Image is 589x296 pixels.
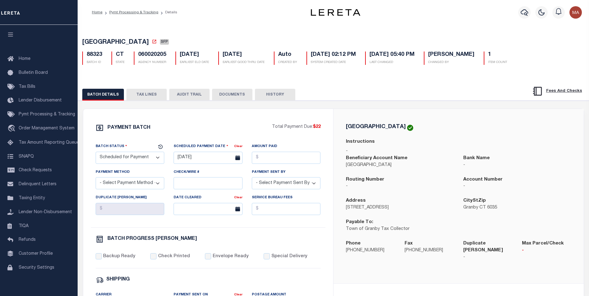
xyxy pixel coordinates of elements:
[252,195,292,200] label: Service Bureau Fees
[82,39,149,46] span: [GEOGRAPHIC_DATA]
[174,195,202,200] label: Date Cleared
[405,247,454,254] p: [PHONE_NUMBER]
[346,148,571,155] p: -
[223,52,265,58] h5: [DATE]
[463,204,571,211] p: Granby CT 6035
[116,60,125,65] p: STATE
[463,240,513,254] label: Duplicate [PERSON_NAME]
[109,11,158,14] a: Pymt Processing & Tracking
[19,210,72,214] span: Lender Non-Disbursement
[19,252,53,256] span: Customer Profile
[158,253,190,260] label: Check Printed
[19,154,34,159] span: SNAPQ
[19,182,57,186] span: Delinquent Letters
[463,162,571,169] p: -
[369,52,415,58] h5: [DATE] 05:40 PM
[252,152,321,164] input: $
[463,183,571,190] p: -
[7,125,17,133] i: travel_explore
[96,195,147,200] label: Duplicate [PERSON_NAME]
[522,240,564,247] label: Max Parcel/Check
[96,143,127,149] label: Batch Status
[311,9,360,16] img: logo-dark.svg
[522,247,571,254] p: -
[272,124,321,131] p: Total Payment Due:
[107,125,150,130] h6: PAYMENT BATCH
[234,196,242,199] a: Clear
[346,197,366,204] label: Address
[223,60,265,65] p: EARLIEST GOOD THRU DATE
[174,170,199,175] label: Check/Wire #
[346,176,384,183] label: Routing Number
[346,183,454,190] p: -
[463,176,503,183] label: Account Number
[407,125,413,131] img: check-icon-green.svg
[212,89,252,101] button: DOCUMENTS
[311,52,356,58] h5: [DATE] 02:12 PM
[346,155,407,162] label: Beneficiary Account Name
[103,253,135,260] label: Backup Ready
[174,143,228,149] label: Scheduled Payment Date
[19,57,30,61] span: Home
[234,145,242,148] a: Clear
[346,240,360,247] label: Phone
[311,60,356,65] p: SYSTEM CREATED DATE
[19,112,75,117] span: Pymt Processing & Tracking
[19,196,45,200] span: Taxing Entity
[278,60,297,65] p: CREATED BY
[19,141,79,145] span: Tax Amount Reporting Queue
[488,60,507,65] p: ITEM COUNT
[569,6,582,19] img: svg+xml;base64,PHN2ZyB4bWxucz0iaHR0cDovL3d3dy53My5vcmcvMjAwMC9zdmciIHBvaW50ZXItZXZlbnRzPSJub25lIi...
[346,247,395,254] p: [PHONE_NUMBER]
[369,60,415,65] p: LAST CHANGED
[278,52,297,58] h5: Auto
[463,254,513,261] p: -
[138,60,166,65] p: AGENCY NUMBER
[19,71,48,75] span: Bulletin Board
[463,197,486,204] label: CityStZip
[19,238,36,242] span: Refunds
[19,98,62,103] span: Lender Disbursement
[346,219,373,226] label: Payable To:
[271,253,307,260] label: Special Delivery
[530,85,585,98] button: Fees And Checks
[252,170,285,175] label: Payment Sent By
[96,170,130,175] label: Payment Method
[19,224,29,228] span: TIQA
[169,89,210,101] button: AUDIT TRAIL
[488,52,507,58] h5: 1
[160,40,169,46] a: SFP
[313,125,321,129] span: $22
[346,226,454,233] p: Town of Granby Tax Collector
[107,236,197,241] h6: BATCH PROGRESS [PERSON_NAME]
[346,204,454,211] p: [STREET_ADDRESS]
[213,253,249,260] label: Envelope Ready
[138,52,166,58] h5: 060020205
[116,52,125,58] h5: CT
[19,266,54,270] span: Security Settings
[19,85,35,89] span: Tax Bills
[180,60,209,65] p: EARLIEST ELD DATE
[346,162,454,169] p: [GEOGRAPHIC_DATA]
[346,124,406,130] h5: [GEOGRAPHIC_DATA]
[346,138,375,146] label: Instructions
[180,52,209,58] h5: [DATE]
[126,89,167,101] button: TAX LINES
[87,60,102,65] p: BATCH ID
[158,10,177,15] li: Details
[92,11,102,14] a: Home
[19,168,52,173] span: Check Requests
[428,52,474,58] h5: [PERSON_NAME]
[106,277,130,282] h6: SHIPPING
[405,240,413,247] label: Fax
[87,52,102,58] h5: 88323
[428,60,474,65] p: CHANGED BY
[160,39,169,45] span: SFP
[82,89,124,101] button: BATCH DETAILS
[255,89,295,101] button: HISTORY
[252,144,277,149] label: Amount Paid
[96,203,165,215] input: $
[252,203,321,215] input: $
[19,126,75,131] span: Order Management System
[463,155,490,162] label: Bank Name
